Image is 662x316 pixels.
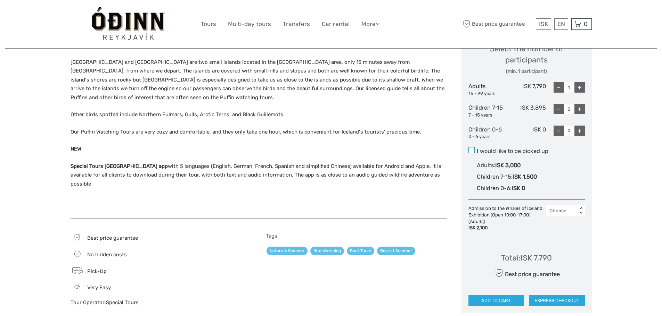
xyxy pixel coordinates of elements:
div: + [574,126,585,136]
div: ISK 7,790 [507,82,546,97]
div: - [554,126,564,136]
div: - [554,104,564,114]
div: Children 0-6 [468,126,507,140]
strong: NEW [71,146,81,152]
span: Best price guarantee [87,235,138,241]
button: EXPRESS CHECKOUT [529,295,585,307]
p: [GEOGRAPHIC_DATA] and [GEOGRAPHIC_DATA] are two small islands located in the [GEOGRAPHIC_DATA] ar... [71,58,447,102]
p: with 5 languages (English, German, French, Spanish and simplified Chinese) available for Android ... [71,162,447,189]
p: We're away right now. Please check back later! [10,12,79,18]
div: ISK 3,895 [507,104,546,118]
div: 0 - 6 years [468,134,507,140]
div: EN [554,18,568,30]
span: No hidden costs [87,251,127,258]
div: < > [578,207,584,214]
a: Boat Tours [347,247,374,255]
p: Our Puffin Watching Tours are very cozy and comfortable, and they only take one hour, which is co... [71,128,447,137]
span: Best price guarantee [461,18,534,30]
div: + [574,82,585,93]
p: Other birds spotted include Northern Fulmars, Gulls, Arctic Terns, and Black Guillemots. [71,110,447,119]
button: ADD TO CART [468,295,524,307]
a: Best of Summer [377,247,415,255]
a: Tours [201,19,216,29]
div: Total : ISK 7,790 [501,253,552,263]
div: + [574,104,585,114]
div: Select the number of participants [468,43,585,75]
div: ISK 0 [507,126,546,140]
div: Adults [468,82,507,97]
span: ISK [539,20,548,27]
img: General Info: [91,5,166,43]
label: I would like to be picked up [468,147,585,155]
span: ISK 1,500 [513,173,537,180]
div: Admission to the Whales of Iceland Exhibition (Open 10:00-17:00) (Adults) [468,205,546,231]
span: Adults : [477,162,495,169]
div: 16 - 99 years [468,91,507,97]
div: - [554,82,564,93]
span: ISK 3,000 [495,162,521,169]
span: Pick-Up [87,268,107,274]
div: Children 7-15 [468,104,507,118]
div: Tour Operator: [71,299,252,306]
a: Multi-day tours [228,19,271,29]
div: (min. 1 participant) [468,68,585,75]
a: More [361,19,379,29]
span: Very easy [87,284,111,291]
a: Car rental [322,19,350,29]
span: Children 0-6 : [477,185,512,191]
span: Children 7-15 : [477,173,513,180]
h5: Tags [266,233,447,239]
div: ISK 2,100 [468,225,542,231]
a: Transfers [283,19,310,29]
a: Special Tours [106,299,139,306]
div: Choose [549,207,574,214]
div: 7 - 15 years [468,112,507,119]
strong: Special Tours [GEOGRAPHIC_DATA] app [71,163,168,169]
span: 0 [583,20,589,27]
a: Nature & Scenery [267,247,308,255]
span: ISK 0 [512,185,525,191]
button: Open LiveChat chat widget [80,11,88,19]
a: Bird Watching [310,247,344,255]
div: Best price guarantee [493,267,559,279]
